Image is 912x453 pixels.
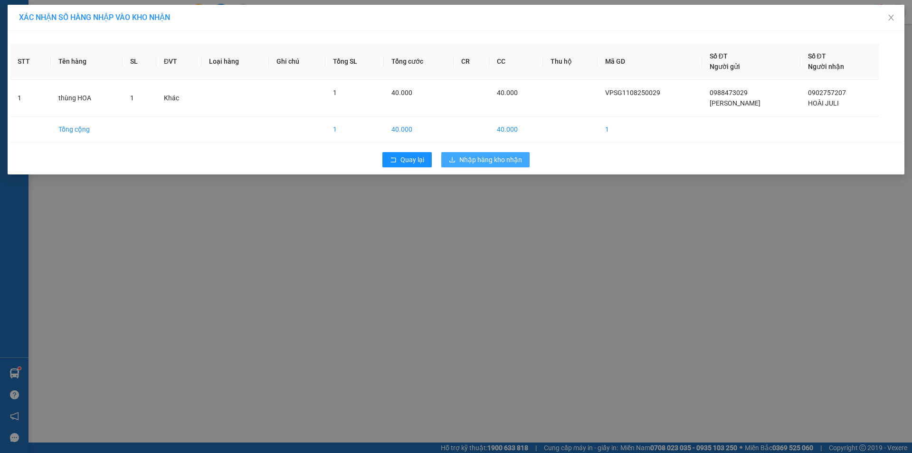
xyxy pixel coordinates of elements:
[51,43,122,80] th: Tên hàng
[123,43,156,80] th: SL
[325,116,384,143] td: 1
[384,43,454,80] th: Tổng cước
[459,154,522,165] span: Nhập hàng kho nhận
[333,89,337,96] span: 1
[710,89,748,96] span: 0988473029
[10,43,51,80] th: STT
[441,152,530,167] button: downloadNhập hàng kho nhận
[710,99,760,107] span: [PERSON_NAME]
[878,5,904,31] button: Close
[710,63,740,70] span: Người gửi
[19,13,170,22] span: XÁC NHẬN SỐ HÀNG NHẬP VÀO KHO NHẬN
[808,99,839,107] span: HOÀI JULI
[598,116,702,143] td: 1
[382,152,432,167] button: rollbackQuay lại
[543,43,598,80] th: Thu hộ
[130,94,134,102] span: 1
[390,156,397,164] span: rollback
[605,89,660,96] span: VPSG1108250029
[400,154,424,165] span: Quay lại
[489,116,543,143] td: 40.000
[598,43,702,80] th: Mã GD
[887,14,895,21] span: close
[156,43,201,80] th: ĐVT
[51,116,122,143] td: Tổng cộng
[808,89,846,96] span: 0902757207
[325,43,384,80] th: Tổng SL
[710,52,728,60] span: Số ĐT
[497,89,518,96] span: 40.000
[449,156,456,164] span: download
[201,43,268,80] th: Loại hàng
[10,80,51,116] td: 1
[269,43,325,80] th: Ghi chú
[808,52,826,60] span: Số ĐT
[808,63,844,70] span: Người nhận
[156,80,201,116] td: Khác
[454,43,489,80] th: CR
[384,116,454,143] td: 40.000
[391,89,412,96] span: 40.000
[489,43,543,80] th: CC
[51,80,122,116] td: thùng HOA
